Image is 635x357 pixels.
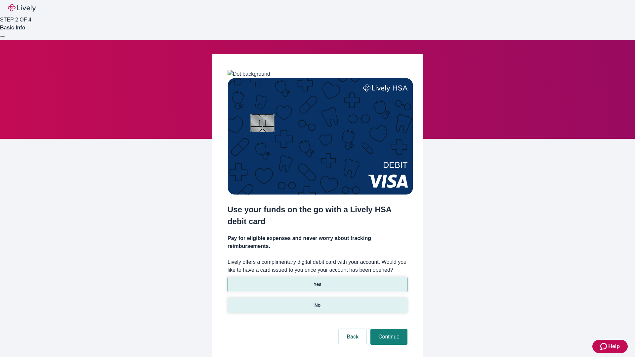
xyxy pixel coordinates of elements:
[228,204,407,227] h2: Use your funds on the go with a Lively HSA debit card
[228,70,270,78] img: Dot background
[315,302,321,309] p: No
[228,78,413,195] img: Debit card
[339,329,366,345] button: Back
[228,297,407,313] button: No
[370,329,407,345] button: Continue
[228,258,407,274] label: Lively offers a complimentary digital debit card with your account. Would you like to have a card...
[228,234,407,250] h4: Pay for eligible expenses and never worry about tracking reimbursements.
[8,4,36,12] img: Lively
[608,342,620,350] span: Help
[314,281,321,288] p: Yes
[600,342,608,350] svg: Zendesk support icon
[228,277,407,292] button: Yes
[592,340,628,353] button: Zendesk support iconHelp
